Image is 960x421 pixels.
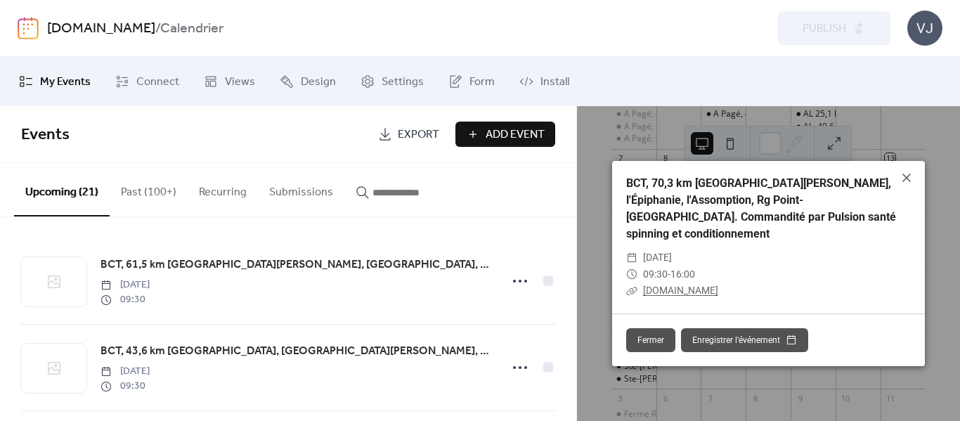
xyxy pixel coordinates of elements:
button: Upcoming (21) [14,163,110,216]
img: logo [18,17,39,39]
a: Form [438,63,505,101]
a: Design [269,63,346,101]
span: BCT, 43,6 km [GEOGRAPHIC_DATA], [GEOGRAPHIC_DATA][PERSON_NAME], Ch [PERSON_NAME]. Commandité par ... [100,343,491,360]
a: Connect [105,63,190,101]
span: 09:30 [643,268,668,280]
button: Recurring [188,163,258,215]
span: Design [301,74,336,91]
div: ​ [626,250,637,266]
span: Form [469,74,495,91]
span: Install [540,74,569,91]
div: VJ [907,11,942,46]
a: [DOMAIN_NAME] [643,285,718,296]
a: My Events [8,63,101,101]
span: [DATE] [643,250,672,266]
span: 09:30 [100,379,150,394]
span: - [668,268,670,280]
span: 16:00 [670,268,695,280]
button: Fermer [626,328,675,352]
b: / [155,15,160,42]
a: Install [509,63,580,101]
a: BCT, 61,5 km [GEOGRAPHIC_DATA][PERSON_NAME], [GEOGRAPHIC_DATA], [GEOGRAPHIC_DATA]. Commandité par... [100,256,491,274]
button: Past (100+) [110,163,188,215]
span: 09:30 [100,292,150,307]
span: BCT, 61,5 km [GEOGRAPHIC_DATA][PERSON_NAME], [GEOGRAPHIC_DATA], [GEOGRAPHIC_DATA]. Commandité par... [100,257,491,273]
button: Enregistrer l'événement [681,328,808,352]
a: [DOMAIN_NAME] [47,15,155,42]
a: Settings [350,63,434,101]
span: [DATE] [100,278,150,292]
span: Add Event [486,127,545,143]
span: [DATE] [100,364,150,379]
b: Calendrier [160,15,223,42]
span: Connect [136,74,179,91]
a: BCT, 70,3 km [GEOGRAPHIC_DATA][PERSON_NAME], l'Épiphanie, l'Assomption, Rg Point-[GEOGRAPHIC_DATA... [626,176,896,240]
span: Export [398,127,439,143]
div: ​ [626,266,637,283]
a: Export [368,122,450,147]
a: Views [193,63,266,101]
button: Submissions [258,163,344,215]
span: Events [21,119,70,150]
span: Settings [382,74,424,91]
button: Add Event [455,122,555,147]
a: BCT, 43,6 km [GEOGRAPHIC_DATA], [GEOGRAPHIC_DATA][PERSON_NAME], Ch [PERSON_NAME]. Commandité par ... [100,342,491,361]
span: Views [225,74,255,91]
span: My Events [40,74,91,91]
div: ​ [626,283,637,299]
